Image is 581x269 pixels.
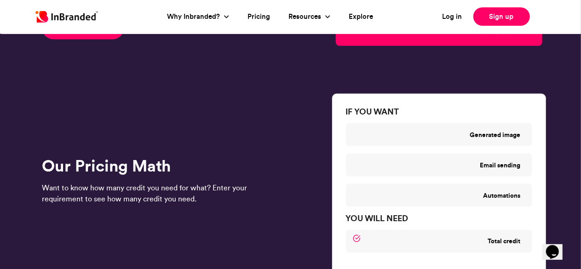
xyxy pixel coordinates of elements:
[443,11,462,22] a: Log in
[42,157,284,175] h6: Our Pricing Math
[167,11,223,22] a: Why Inbranded?
[42,183,284,204] p: Want to know how many credit you need for what? Enter your requirement to see how many credit you...
[480,158,521,172] label: Email sending
[542,232,572,260] iframe: chat widget
[346,108,532,116] h6: IF YOU WANT
[473,7,530,26] a: Sign up
[470,128,521,142] label: Generated image
[35,11,98,23] img: Inbranded
[483,189,521,202] label: Automations
[353,235,361,243] img: check circle
[488,235,521,248] label: Total credit
[349,11,374,22] a: Explore
[248,11,270,22] a: Pricing
[289,11,324,22] a: Resources
[346,214,532,223] h6: YOU WILL NEED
